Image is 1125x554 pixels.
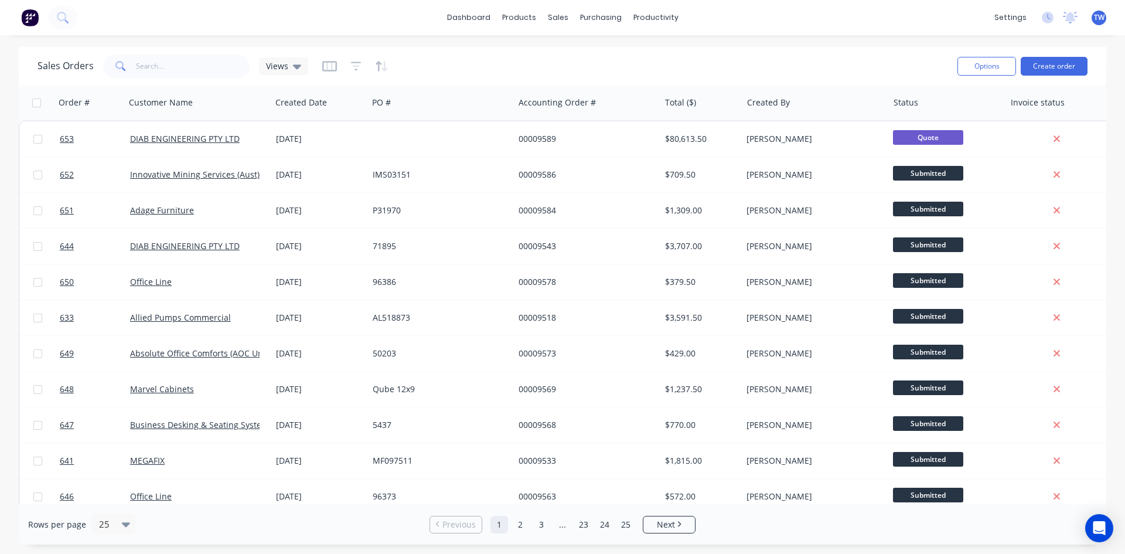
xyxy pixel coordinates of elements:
[893,202,963,216] span: Submitted
[542,9,574,26] div: sales
[425,516,700,533] ul: Pagination
[665,348,734,359] div: $429.00
[1085,514,1113,542] div: Open Intercom Messenger
[373,312,503,324] div: AL518873
[276,276,363,288] div: [DATE]
[275,97,327,108] div: Created Date
[665,312,734,324] div: $3,591.50
[130,276,172,287] a: Office Line
[894,97,918,108] div: Status
[129,97,193,108] div: Customer Name
[130,348,294,359] a: Absolute Office Comforts (AOC Unit Trust)
[60,240,74,252] span: 644
[746,133,877,145] div: [PERSON_NAME]
[60,205,74,216] span: 651
[373,455,503,467] div: MF097511
[276,348,363,359] div: [DATE]
[519,455,649,467] div: 00009533
[746,169,877,181] div: [PERSON_NAME]
[130,133,240,144] a: DIAB ENGINEERING PTY LTD
[496,9,542,26] div: products
[746,383,877,395] div: [PERSON_NAME]
[512,516,529,533] a: Page 2
[60,300,130,335] a: 633
[442,519,476,531] span: Previous
[893,237,963,252] span: Submitted
[746,240,877,252] div: [PERSON_NAME]
[373,205,503,216] div: P31970
[628,9,684,26] div: productivity
[893,380,963,395] span: Submitted
[519,312,649,324] div: 00009518
[519,348,649,359] div: 00009573
[21,9,39,26] img: Factory
[60,133,74,145] span: 653
[665,276,734,288] div: $379.50
[575,516,592,533] a: Page 23
[60,479,130,514] a: 646
[957,57,1016,76] button: Options
[276,455,363,467] div: [DATE]
[373,240,503,252] div: 71895
[533,516,550,533] a: Page 3
[60,419,74,431] span: 647
[519,383,649,395] div: 00009569
[519,169,649,181] div: 00009586
[665,419,734,431] div: $770.00
[1021,57,1087,76] button: Create order
[60,491,74,502] span: 646
[266,60,288,72] span: Views
[276,133,363,145] div: [DATE]
[519,276,649,288] div: 00009578
[60,383,74,395] span: 648
[130,312,231,323] a: Allied Pumps Commercial
[643,519,695,531] a: Next page
[1094,12,1104,23] span: TW
[60,348,74,359] span: 649
[373,348,503,359] div: 50203
[276,169,363,181] div: [DATE]
[276,240,363,252] div: [DATE]
[130,491,172,502] a: Office Line
[441,9,496,26] a: dashboard
[665,169,734,181] div: $709.50
[665,383,734,395] div: $1,237.50
[60,193,130,228] a: 651
[746,205,877,216] div: [PERSON_NAME]
[60,276,74,288] span: 650
[554,516,571,533] a: Jump forward
[519,205,649,216] div: 00009584
[596,516,613,533] a: Page 24
[130,419,273,430] a: Business Desking & Seating Systems
[657,519,675,531] span: Next
[746,312,877,324] div: [PERSON_NAME]
[519,419,649,431] div: 00009568
[893,452,963,467] span: Submitted
[276,419,363,431] div: [DATE]
[130,169,288,180] a: Innovative Mining Services (Aust) Pty Ltd
[60,229,130,264] a: 644
[37,60,94,72] h1: Sales Orders
[893,345,963,359] span: Submitted
[60,312,74,324] span: 633
[746,491,877,502] div: [PERSON_NAME]
[519,97,596,108] div: Accounting Order #
[746,276,877,288] div: [PERSON_NAME]
[130,383,194,395] a: Marvel Cabinets
[60,372,130,407] a: 648
[1011,97,1065,108] div: Invoice status
[60,455,74,467] span: 641
[372,97,391,108] div: PO #
[617,516,635,533] a: Page 25
[60,336,130,371] a: 649
[746,419,877,431] div: [PERSON_NAME]
[893,130,963,145] span: Quote
[373,169,503,181] div: IMS03151
[28,519,86,531] span: Rows per page
[988,9,1032,26] div: settings
[519,491,649,502] div: 00009563
[276,205,363,216] div: [DATE]
[430,519,482,531] a: Previous page
[893,488,963,502] span: Submitted
[130,205,194,216] a: Adage Furniture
